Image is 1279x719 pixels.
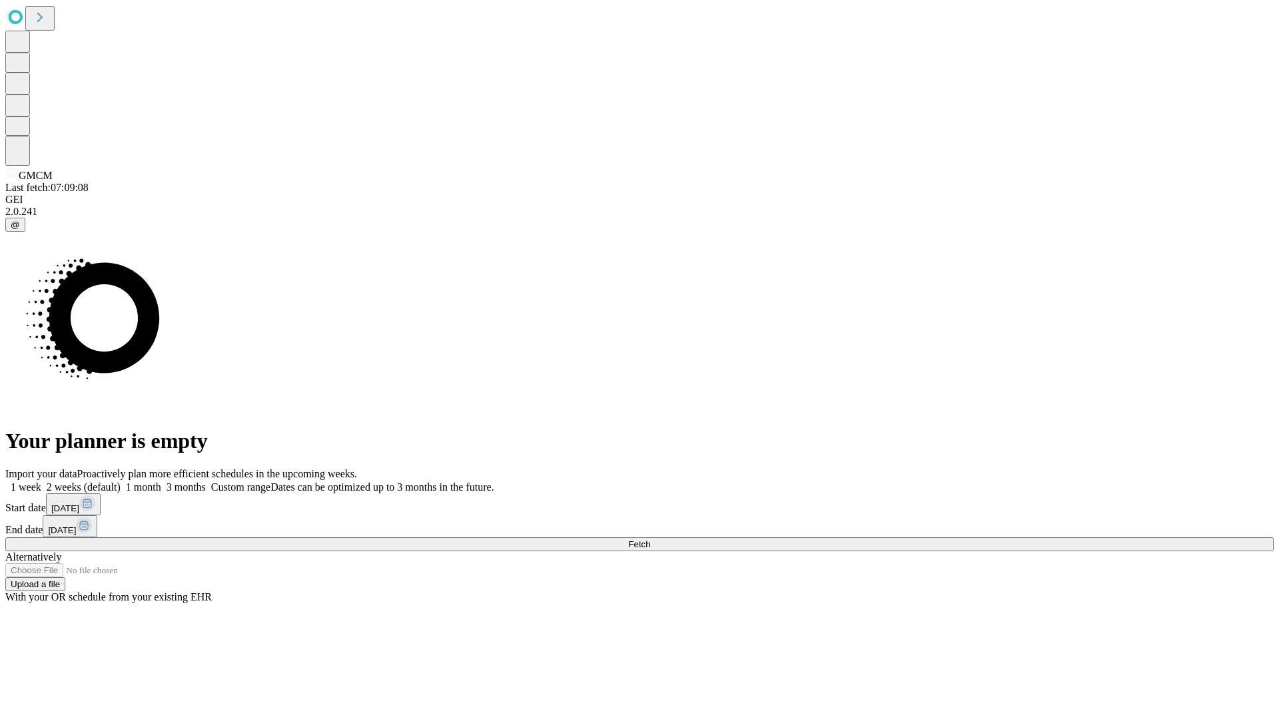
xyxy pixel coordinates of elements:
[77,468,357,479] span: Proactively plan more efficient schedules in the upcoming weeks.
[5,429,1274,453] h1: Your planner is empty
[5,182,89,193] span: Last fetch: 07:09:08
[5,551,61,563] span: Alternatively
[5,537,1274,551] button: Fetch
[167,481,206,493] span: 3 months
[5,591,212,602] span: With your OR schedule from your existing EHR
[5,515,1274,537] div: End date
[47,481,121,493] span: 2 weeks (default)
[19,170,53,181] span: GMCM
[628,539,650,549] span: Fetch
[5,577,65,591] button: Upload a file
[5,493,1274,515] div: Start date
[46,493,101,515] button: [DATE]
[48,525,76,535] span: [DATE]
[211,481,270,493] span: Custom range
[5,468,77,479] span: Import your data
[5,194,1274,206] div: GEI
[11,481,41,493] span: 1 week
[43,515,97,537] button: [DATE]
[51,503,79,513] span: [DATE]
[5,218,25,232] button: @
[5,206,1274,218] div: 2.0.241
[11,220,20,230] span: @
[126,481,161,493] span: 1 month
[270,481,494,493] span: Dates can be optimized up to 3 months in the future.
